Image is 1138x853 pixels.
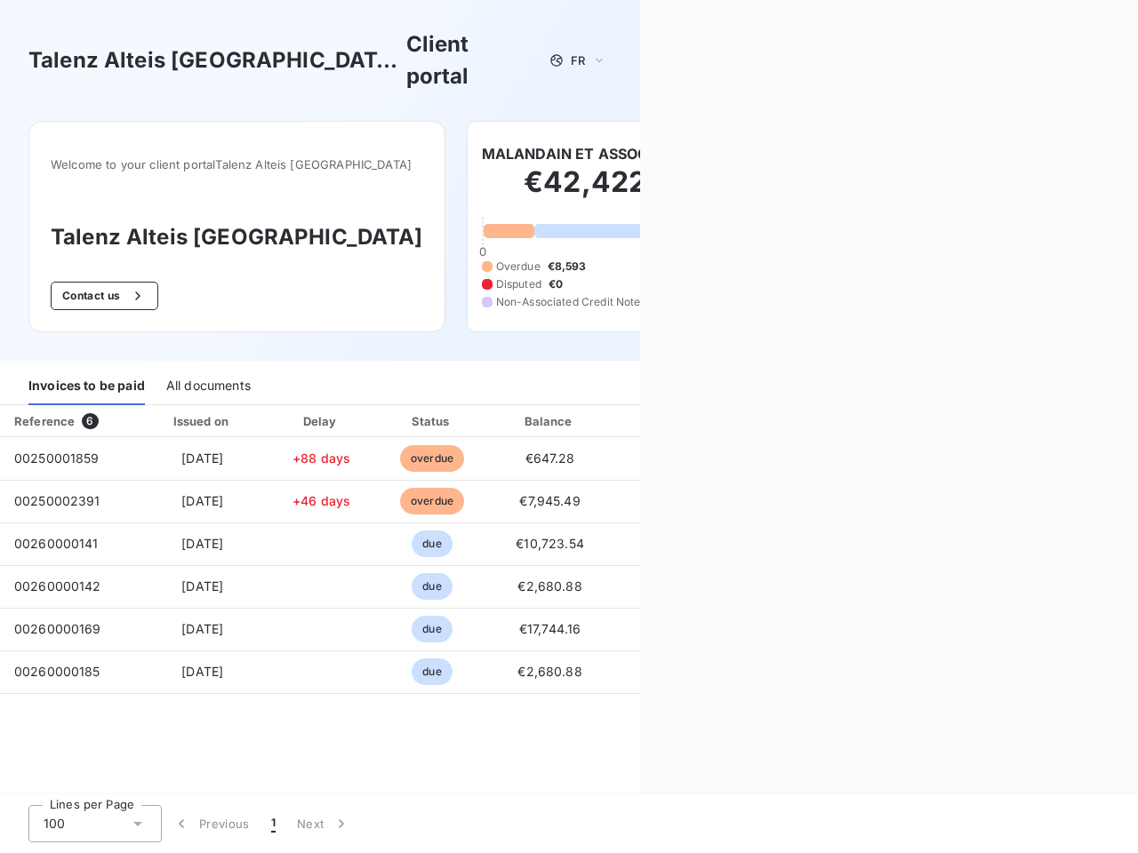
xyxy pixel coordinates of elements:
[28,44,399,76] h3: Talenz Alteis [GEOGRAPHIC_DATA]
[14,493,100,508] span: 00250002391
[412,530,452,557] span: due
[571,53,585,68] span: FR
[28,368,145,405] div: Invoices to be paid
[181,578,223,594] span: [DATE]
[14,578,101,594] span: 00260000142
[181,664,223,679] span: [DATE]
[412,616,452,642] span: due
[286,805,361,842] button: Next
[516,536,584,551] span: €10,723.54
[380,412,485,430] div: Status
[549,276,563,292] span: €0
[482,143,736,164] h6: MALANDAIN ET ASSOCIES - 103180
[181,493,223,508] span: [DATE]
[271,815,276,833] span: 1
[517,578,581,594] span: €2,680.88
[519,621,581,636] span: €17,744.16
[14,414,75,428] div: Reference
[14,450,100,466] span: 00250001859
[412,573,452,600] span: due
[496,276,541,292] span: Disputed
[141,412,264,430] div: Issued on
[82,413,98,429] span: 6
[482,164,736,218] h2: €42,422.23
[400,445,464,472] span: overdue
[493,412,608,430] div: Balance
[51,221,423,253] h3: Talenz Alteis [GEOGRAPHIC_DATA]
[400,488,464,514] span: overdue
[548,259,587,275] span: €8,593
[181,450,223,466] span: [DATE]
[479,244,486,259] span: 0
[166,368,251,405] div: All documents
[14,536,99,551] span: 00260000141
[44,815,65,833] span: 100
[615,412,705,430] div: PDF
[181,621,223,636] span: [DATE]
[525,450,575,466] span: €647.28
[162,805,260,842] button: Previous
[260,805,286,842] button: 1
[271,412,373,430] div: Delay
[519,493,580,508] span: €7,945.49
[293,493,350,508] span: +46 days
[51,157,423,171] span: Welcome to your client portal Talenz Alteis [GEOGRAPHIC_DATA]
[412,658,452,685] span: due
[181,536,223,551] span: [DATE]
[14,664,100,679] span: 00260000185
[51,282,158,310] button: Contact us
[406,28,537,92] h3: Client portal
[14,621,101,636] span: 00260000169
[517,664,581,679] span: €2,680.88
[496,259,541,275] span: Overdue
[293,450,350,466] span: +88 days
[496,294,646,310] span: Non-Associated Credit Notes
